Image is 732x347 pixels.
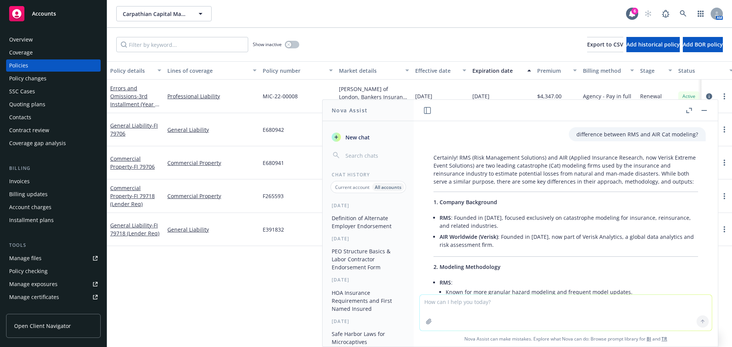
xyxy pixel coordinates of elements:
button: Billing method [580,61,637,80]
span: - FI 79706 [132,163,155,170]
button: Market details [336,61,412,80]
a: more [720,225,729,234]
a: Start snowing [640,6,656,21]
li: Known for more granular hazard modeling and frequent model updates. [446,286,698,297]
span: [DATE] [415,92,432,100]
div: Coverage [9,46,33,59]
div: Policy changes [9,72,47,85]
div: Contacts [9,111,31,123]
span: E680941 [263,159,284,167]
div: Billing method [583,67,626,75]
button: Policy details [107,61,164,80]
span: Carpathian Capital Management [123,10,189,18]
a: General Liability [167,126,257,134]
a: Manage exposures [6,278,101,290]
a: General Liability [167,225,257,233]
span: RMS [440,214,451,221]
button: Lines of coverage [164,61,260,80]
div: Stage [640,67,664,75]
button: HOA Insurance Requirements and First Named Insured [329,286,408,315]
button: Premium [534,61,580,80]
a: Professional Liability [167,92,257,100]
button: Stage [637,61,675,80]
div: Billing updates [9,188,48,200]
a: Manage claims [6,304,101,316]
li: : Founded in [DATE], now part of Verisk Analytics, a global data analytics and risk assessment firm. [440,231,698,250]
div: [DATE] [323,235,414,242]
a: Account charges [6,201,101,213]
a: Commercial Property [167,192,257,200]
div: Policy checking [9,265,48,277]
span: Add BOR policy [683,41,723,48]
div: Expiration date [472,67,523,75]
div: Billing [6,165,101,172]
a: SSC Cases [6,85,101,98]
div: Effective date [415,67,458,75]
button: Add historical policy [626,37,680,52]
li: : Founded in [DATE], focused exclusively on catastrophe modeling for insurance, reinsurance, and ... [440,212,698,231]
div: Lines of coverage [167,67,248,75]
span: - 3rd Installment (Year 3 of 3) [110,93,159,116]
button: PEO Structure Basics & Labor Contractor Endorsement Form [329,245,408,273]
div: Status [678,67,725,75]
span: E680942 [263,126,284,134]
a: Contract review [6,124,101,136]
a: Policies [6,59,101,72]
span: F265593 [263,192,284,200]
div: Market details [339,67,401,75]
div: Premium [537,67,568,75]
span: Active [681,93,697,100]
a: Switch app [693,6,708,21]
a: Manage files [6,252,101,264]
div: [DATE] [323,318,414,325]
span: New chat [344,133,370,141]
span: Show inactive [253,41,282,48]
div: Account charges [9,201,51,213]
span: 2. Modeling Methodology [433,263,501,270]
li: : [440,277,698,329]
a: more [720,125,729,134]
a: Report a Bug [658,6,673,21]
span: AIR Worldwide (Verisk) [440,233,498,240]
button: Carpathian Capital Management [116,6,212,21]
h1: Nova Assist [332,106,368,114]
span: Nova Assist can make mistakes. Explore what Nova can do: Browse prompt library for and [417,331,715,347]
div: Policies [9,59,28,72]
p: difference between RMS and AIR Cat modeling? [576,130,698,138]
a: General Liability [110,122,158,137]
a: Policy changes [6,72,101,85]
span: Open Client Navigator [14,322,71,330]
div: Contract review [9,124,49,136]
a: Overview [6,34,101,46]
span: Renewal [640,92,662,100]
a: circleInformation [705,92,714,101]
span: 1. Company Background [433,198,497,206]
p: All accounts [375,184,401,190]
a: Search [676,6,691,21]
div: Manage files [9,252,42,264]
a: Installment plans [6,214,101,226]
a: Coverage [6,46,101,59]
span: [DATE] [472,92,490,100]
a: Commercial Property [167,159,257,167]
div: Coverage gap analysis [9,137,66,149]
input: Search chats [344,150,405,161]
a: Errors and Omissions [110,85,158,116]
span: MIC-22-00008 [263,92,298,100]
a: TR [661,336,667,342]
a: Contacts [6,111,101,123]
div: Overview [9,34,33,46]
a: Commercial Property [110,155,155,170]
span: $4,347.00 [537,92,562,100]
span: Accounts [32,11,56,17]
span: RMS [440,279,451,286]
div: [DATE] [323,277,414,283]
a: BI [647,336,651,342]
span: Add historical policy [626,41,680,48]
p: Certainly! RMS (Risk Management Solutions) and AIR (Applied Insurance Research, now Verisk Extrem... [433,154,698,185]
a: Commercial Property [110,184,155,208]
a: more [720,158,729,167]
div: Installment plans [9,214,54,226]
a: Manage certificates [6,291,101,303]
